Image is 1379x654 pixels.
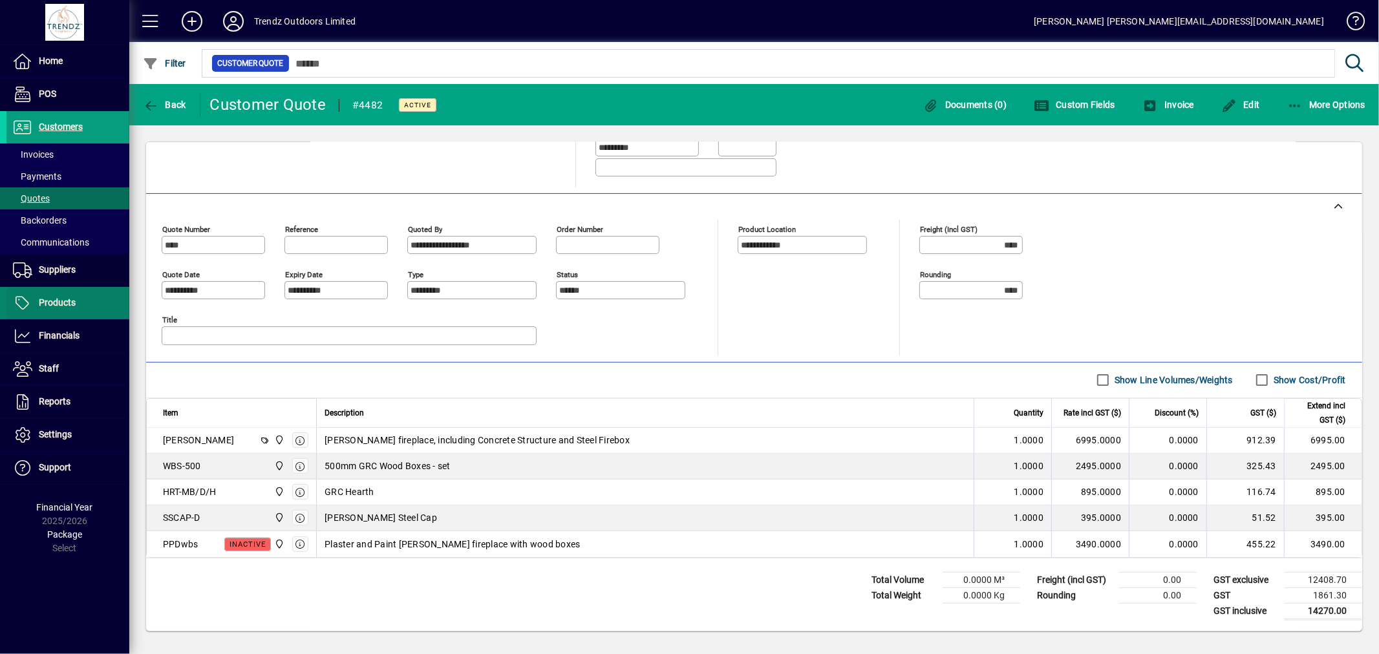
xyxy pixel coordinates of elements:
span: New Plymouth [271,433,286,447]
span: Staff [39,363,59,374]
td: 51.52 [1206,505,1284,531]
mat-label: Product location [738,224,796,233]
span: Documents (0) [923,100,1007,110]
button: More Options [1284,93,1369,116]
span: Home [39,56,63,66]
mat-label: Reference [285,224,318,233]
td: GST [1207,587,1285,603]
span: Financials [39,330,80,341]
a: Payments [6,165,129,187]
span: New Plymouth [271,511,286,525]
label: Show Cost/Profit [1271,374,1346,386]
mat-label: Title [162,315,177,324]
div: #4482 [352,95,383,116]
span: 1.0000 [1014,485,1044,498]
span: Plaster and Paint [PERSON_NAME] fireplace with wood boxes [325,538,580,551]
span: Rate incl GST ($) [1064,406,1121,420]
td: 2495.00 [1284,454,1362,480]
mat-label: Expiry date [285,269,323,279]
span: Customers [39,121,83,132]
td: 116.74 [1206,480,1284,505]
div: HRT-MB/D/H [163,485,217,498]
span: 1.0000 [1014,511,1044,524]
span: Customer Quote [217,57,284,70]
span: POS [39,89,56,99]
mat-label: Quote number [162,224,210,233]
mat-label: Status [557,269,578,279]
td: 0.00 [1119,587,1197,603]
td: 0.0000 Kg [943,587,1020,603]
span: Products [39,297,76,308]
mat-label: Quote date [162,269,200,279]
span: Communications [13,237,89,248]
td: 0.0000 [1129,480,1206,505]
td: GST exclusive [1207,572,1285,587]
div: 6995.0000 [1060,434,1121,447]
span: Support [39,462,71,472]
span: Back [143,100,186,110]
span: More Options [1287,100,1366,110]
span: Discount (%) [1155,406,1199,420]
app-page-header-button: Back [129,93,200,116]
div: [PERSON_NAME] [PERSON_NAME][EMAIL_ADDRESS][DOMAIN_NAME] [1034,11,1324,32]
span: 1.0000 [1014,538,1044,551]
button: Add [171,10,213,33]
button: Invoice [1139,93,1197,116]
div: PPDwbs [163,538,198,551]
a: Communications [6,231,129,253]
span: 1.0000 [1014,434,1044,447]
span: Invoice [1142,100,1194,110]
span: New Plymouth [271,459,286,473]
mat-label: Order number [557,224,603,233]
div: WBS-500 [163,459,201,472]
span: New Plymouth [271,485,286,499]
span: GRC Hearth [325,485,374,498]
a: Staff [6,353,129,385]
span: Edit [1221,100,1260,110]
a: POS [6,78,129,111]
span: Package [47,529,82,540]
span: Backorders [13,215,67,226]
div: [PERSON_NAME] [163,434,234,447]
a: Invoices [6,143,129,165]
span: GST ($) [1250,406,1276,420]
span: Extend incl GST ($) [1292,399,1345,427]
a: Settings [6,419,129,451]
mat-label: Quoted by [408,224,442,233]
div: 395.0000 [1060,511,1121,524]
td: 0.0000 M³ [943,572,1020,587]
label: Show Line Volumes/Weights [1112,374,1233,386]
span: Filter [143,58,186,69]
td: 395.00 [1284,505,1362,531]
div: Customer Quote [210,94,326,115]
div: SSCAP-D [163,511,200,524]
button: Documents (0) [919,93,1010,116]
span: Payments [13,171,61,182]
a: Products [6,287,129,319]
td: 14270.00 [1285,603,1362,619]
button: Custom Fields [1031,93,1118,116]
td: 895.00 [1284,480,1362,505]
td: Total Weight [865,587,943,603]
span: [PERSON_NAME] Steel Cap [325,511,437,524]
td: 0.0000 [1129,428,1206,454]
a: Suppliers [6,254,129,286]
td: Rounding [1031,587,1119,603]
td: 0.0000 [1129,505,1206,531]
td: 12408.70 [1285,572,1362,587]
button: Filter [140,52,189,75]
td: Total Volume [865,572,943,587]
div: 895.0000 [1060,485,1121,498]
td: 1861.30 [1285,587,1362,603]
span: Settings [39,429,72,439]
span: 1.0000 [1014,459,1044,472]
span: 500mm GRC Wood Boxes - set [325,459,451,472]
td: 912.39 [1206,428,1284,454]
span: Quantity [1014,406,1043,420]
span: Custom Fields [1034,100,1115,110]
span: Description [325,406,364,420]
a: Home [6,45,129,78]
span: Invoices [13,149,54,160]
span: Financial Year [37,502,93,512]
a: Financials [6,320,129,352]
